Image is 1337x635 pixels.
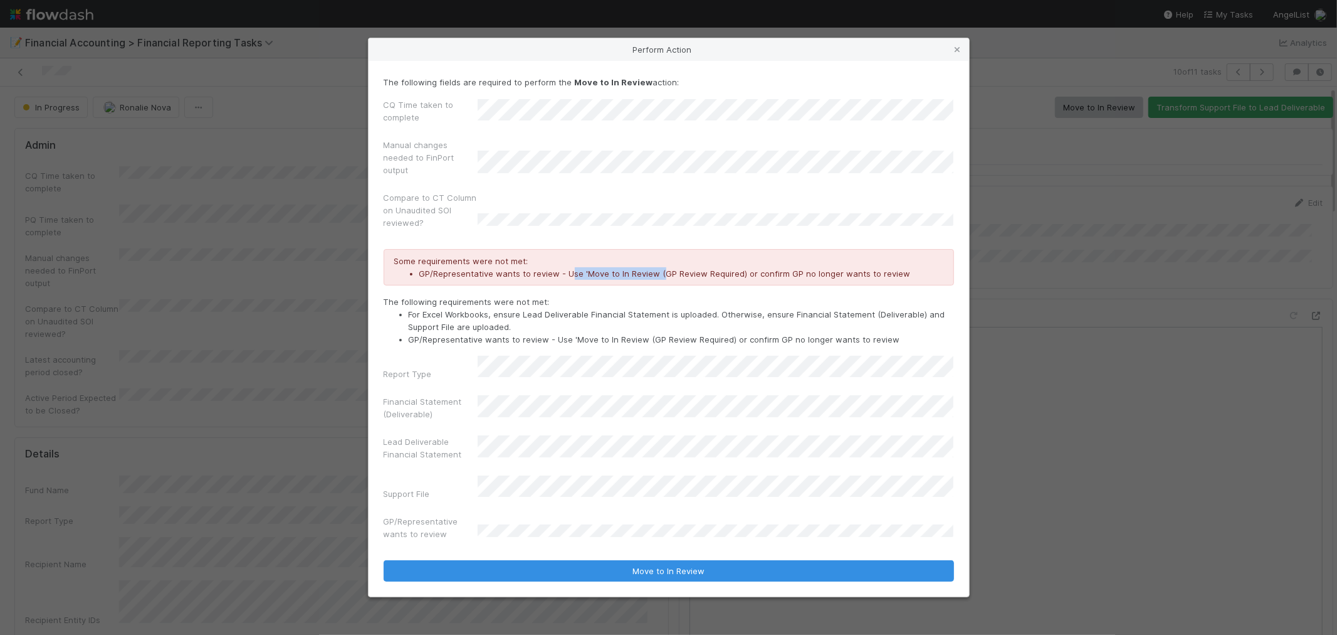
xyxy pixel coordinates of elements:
p: The following fields are required to perform the action: [384,76,954,88]
div: Perform Action [369,38,969,61]
p: The following requirements were not met: [384,296,954,346]
li: GP/Representative wants to review - Use 'Move to In Review (GP Review Required) or confirm GP no ... [419,267,943,280]
div: Some requirements were not met: [384,249,954,285]
li: For Excel Workbooks, ensure Lead Deliverable Financial Statement is uploaded. Otherwise, ensure F... [409,308,954,333]
li: GP/Representative wants to review - Use 'Move to In Review (GP Review Required) or confirm GP no ... [409,333,954,346]
strong: Move to In Review [575,77,653,87]
label: CQ Time taken to complete [384,99,478,124]
label: Financial Statement (Deliverable) [384,395,478,420]
label: Support File [384,488,430,500]
label: Manual changes needed to FinPort output [384,139,478,176]
label: GP/Representative wants to review [384,515,478,540]
button: Move to In Review [384,560,954,582]
label: Report Type [384,368,432,380]
label: Lead Deliverable Financial Statement [384,435,478,461]
label: Compare to CT Column on Unaudited SOI reviewed? [384,191,478,229]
